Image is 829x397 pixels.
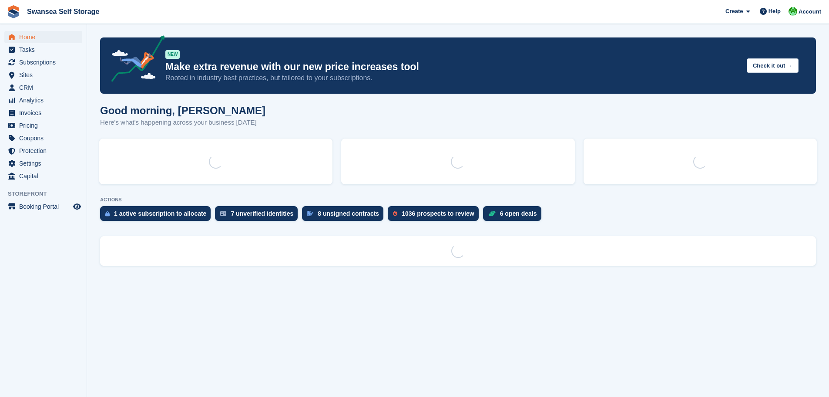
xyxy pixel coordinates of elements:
span: Capital [19,170,71,182]
img: stora-icon-8386f47178a22dfd0bd8f6a31ec36ba5ce8667c1dd55bd0f319d3a0aa187defe.svg [7,5,20,18]
img: prospect-51fa495bee0391a8d652442698ab0144808aea92771e9ea1ae160a38d050c398.svg [393,211,397,216]
a: menu [4,44,82,56]
span: Pricing [19,119,71,132]
div: NEW [165,50,180,59]
a: 6 open deals [483,206,546,225]
a: menu [4,31,82,43]
a: Preview store [72,201,82,212]
a: menu [4,81,82,94]
span: Settings [19,157,71,170]
img: deal-1b604bf984904fb50ccaf53a9ad4b4a5d6e5aea283cecdc64d6e3604feb123c2.svg [488,210,496,217]
span: Invoices [19,107,71,119]
a: menu [4,107,82,119]
span: Account [799,7,821,16]
div: 1 active subscription to allocate [114,210,206,217]
a: menu [4,200,82,213]
a: menu [4,132,82,144]
p: ACTIONS [100,197,816,203]
span: Create [725,7,743,16]
p: Make extra revenue with our new price increases tool [165,61,740,73]
span: CRM [19,81,71,94]
a: 7 unverified identities [215,206,302,225]
span: Analytics [19,94,71,106]
img: active_subscription_to_allocate_icon-d502201f5373d7db506a760aba3b589e785aa758c864c3986d89f69b8ff3... [105,211,110,217]
a: menu [4,69,82,81]
p: Here's what's happening across your business [DATE] [100,118,265,128]
span: Protection [19,145,71,157]
a: Swansea Self Storage [23,4,103,19]
span: Home [19,31,71,43]
div: 7 unverified identities [231,210,293,217]
a: menu [4,145,82,157]
span: Sites [19,69,71,81]
h1: Good morning, [PERSON_NAME] [100,105,265,116]
span: Tasks [19,44,71,56]
a: menu [4,157,82,170]
span: Coupons [19,132,71,144]
span: Help [769,7,781,16]
button: Check it out → [747,58,799,73]
a: menu [4,56,82,68]
p: Rooted in industry best practices, but tailored to your subscriptions. [165,73,740,83]
div: 8 unsigned contracts [318,210,379,217]
div: 6 open deals [500,210,537,217]
div: 1036 prospects to review [402,210,474,217]
img: Andrew Robbins [789,7,797,16]
a: 1 active subscription to allocate [100,206,215,225]
a: menu [4,94,82,106]
a: menu [4,119,82,132]
a: menu [4,170,82,182]
img: verify_identity-adf6edd0f0f0b5bbfe63781bf79b02c33cf7c696d77639b501bdc392416b5a36.svg [220,211,226,216]
span: Booking Portal [19,200,71,213]
a: 1036 prospects to review [388,206,483,225]
span: Storefront [8,190,87,198]
span: Subscriptions [19,56,71,68]
img: price-adjustments-announcement-icon-8257ccfd72463d97f412b2fc003d46551f7dbcb40ab6d574587a9cd5c0d94... [104,35,165,85]
a: 8 unsigned contracts [302,206,388,225]
img: contract_signature_icon-13c848040528278c33f63329250d36e43548de30e8caae1d1a13099fd9432cc5.svg [307,211,313,216]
